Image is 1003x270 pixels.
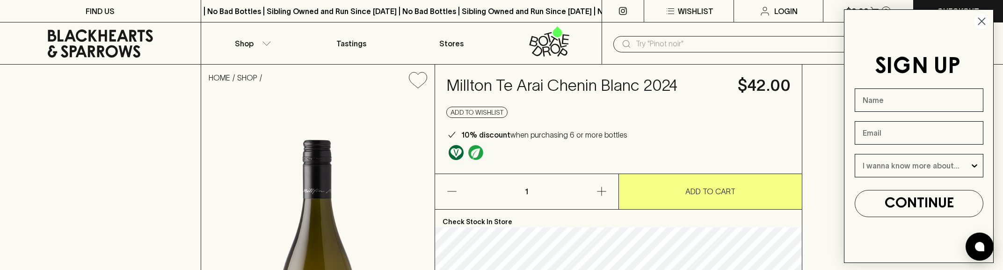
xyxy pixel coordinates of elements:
[446,76,727,95] h4: Millton Te Arai Chenin Blanc 2024
[975,242,984,251] img: bubble-icon
[875,56,960,78] span: SIGN UP
[974,13,990,29] button: Close dialog
[855,121,983,145] input: Email
[201,22,301,64] button: Shop
[237,73,257,82] a: SHOP
[86,6,115,17] p: FIND US
[863,154,970,177] input: I wanna know more about...
[516,174,538,209] p: 1
[738,76,791,95] h4: $42.00
[970,154,979,177] button: Show Options
[678,6,713,17] p: Wishlist
[209,73,230,82] a: HOME
[446,143,466,162] a: Made without the use of any animal products.
[301,22,401,64] a: Tastings
[636,36,984,51] input: Try "Pinot noir"
[468,145,483,160] img: Organic
[405,68,431,92] button: Add to wishlist
[401,22,501,64] a: Stores
[449,145,464,160] img: Vegan
[461,129,627,140] p: when purchasing 6 or more bottles
[461,131,510,139] b: 10% discount
[774,6,798,17] p: Login
[235,38,254,49] p: Shop
[439,38,464,49] p: Stores
[336,38,366,49] p: Tastings
[619,174,802,209] button: ADD TO CART
[685,186,735,197] p: ADD TO CART
[855,88,983,112] input: Name
[435,210,802,227] p: Check Stock In Store
[466,143,486,162] a: Organic
[446,107,508,118] button: Add to wishlist
[855,190,983,217] button: CONTINUE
